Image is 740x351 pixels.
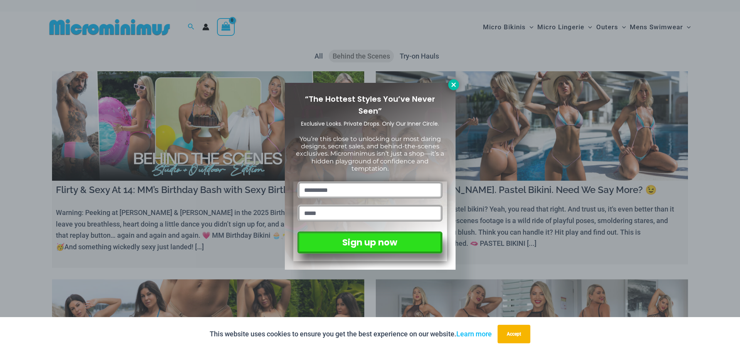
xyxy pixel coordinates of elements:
a: Learn more [456,330,492,338]
span: You’re this close to unlocking our most daring designs, secret sales, and behind-the-scenes exclu... [296,135,444,172]
button: Close [448,79,459,90]
p: This website uses cookies to ensure you get the best experience on our website. [210,328,492,340]
span: Exclusive Looks. Private Drops. Only Our Inner Circle. [301,120,439,128]
span: “The Hottest Styles You’ve Never Seen” [305,94,435,116]
button: Accept [498,325,530,343]
button: Sign up now [298,232,442,254]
